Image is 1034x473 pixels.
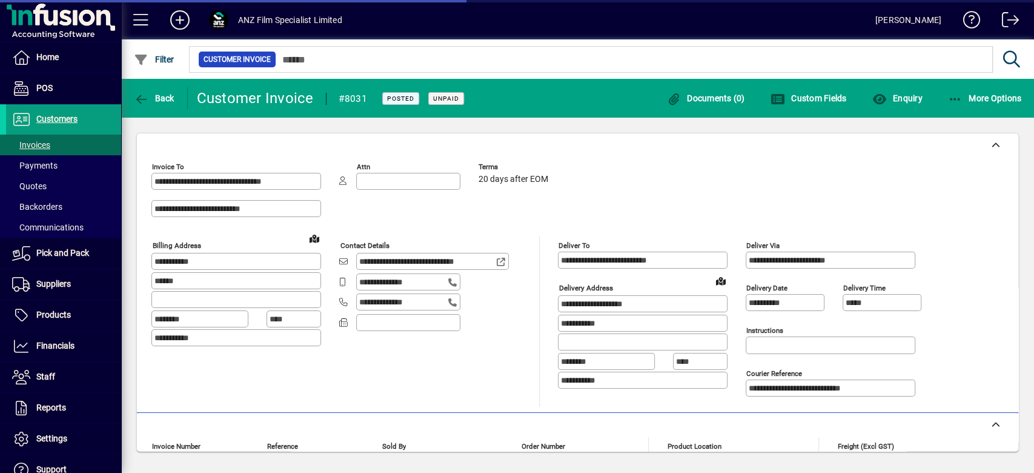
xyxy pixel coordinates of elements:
div: Customer Invoice [197,89,314,108]
span: Backorders [12,202,62,212]
a: Staff [6,362,121,392]
button: Filter [131,49,177,70]
span: Back [134,93,174,103]
a: Communications [6,217,121,238]
mat-label: Delivery time [843,284,886,292]
span: Home [36,52,59,62]
span: Reports [36,403,66,412]
a: Backorders [6,196,121,217]
a: POS [6,73,121,104]
span: Settings [36,434,67,443]
button: More Options [945,87,1025,109]
span: Suppliers [36,279,71,289]
a: Pick and Pack [6,238,121,269]
a: View on map [711,271,731,290]
div: #8031 [339,89,367,109]
span: Staff [36,372,55,381]
button: Back [131,87,177,109]
mat-label: Deliver To [558,241,590,250]
span: Terms [479,163,551,171]
a: Home [6,42,121,73]
mat-label: Invoice number [152,442,201,451]
span: Posted [387,95,414,102]
a: Quotes [6,176,121,196]
a: Knowledge Base [953,2,980,42]
mat-label: Instructions [746,326,783,335]
a: Logout [992,2,1019,42]
span: Pick and Pack [36,248,89,258]
span: Customers [36,114,78,124]
app-page-header-button: Back [121,87,188,109]
button: Add [161,9,199,31]
span: Quotes [12,181,47,191]
span: More Options [948,93,1022,103]
a: Settings [6,424,121,454]
span: Enquiry [872,93,922,103]
span: Payments [12,161,58,170]
mat-label: Attn [357,163,370,171]
div: ANZ Film Specialist Limited [238,10,342,30]
a: Products [6,300,121,330]
span: Custom Fields [771,93,847,103]
button: Enquiry [869,87,925,109]
span: Documents (0) [666,93,745,103]
mat-label: Sold by [382,442,406,451]
mat-label: Order number [522,442,565,451]
a: View on map [305,229,324,248]
span: Communications [12,223,84,232]
div: [PERSON_NAME] [875,10,941,30]
span: Filter [134,55,174,64]
a: Suppliers [6,269,121,300]
span: Customer Invoice [204,53,271,65]
mat-label: Invoice To [152,163,184,171]
mat-label: Reference [267,442,298,451]
button: Profile [199,9,238,31]
mat-label: Freight (excl GST) [838,442,894,451]
button: Documents (0) [663,87,748,109]
a: Reports [6,393,121,423]
mat-label: Product location [668,442,721,451]
a: Invoices [6,135,121,155]
span: Unpaid [433,95,459,102]
span: Invoices [12,140,50,150]
span: Financials [36,341,75,351]
button: Custom Fields [767,87,850,109]
mat-label: Courier Reference [746,369,802,378]
span: POS [36,83,53,93]
span: 20 days after EOM [479,175,548,184]
a: Financials [6,331,121,361]
span: Products [36,310,71,320]
mat-label: Deliver via [746,241,780,250]
a: Payments [6,155,121,176]
mat-label: Delivery date [746,284,787,292]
